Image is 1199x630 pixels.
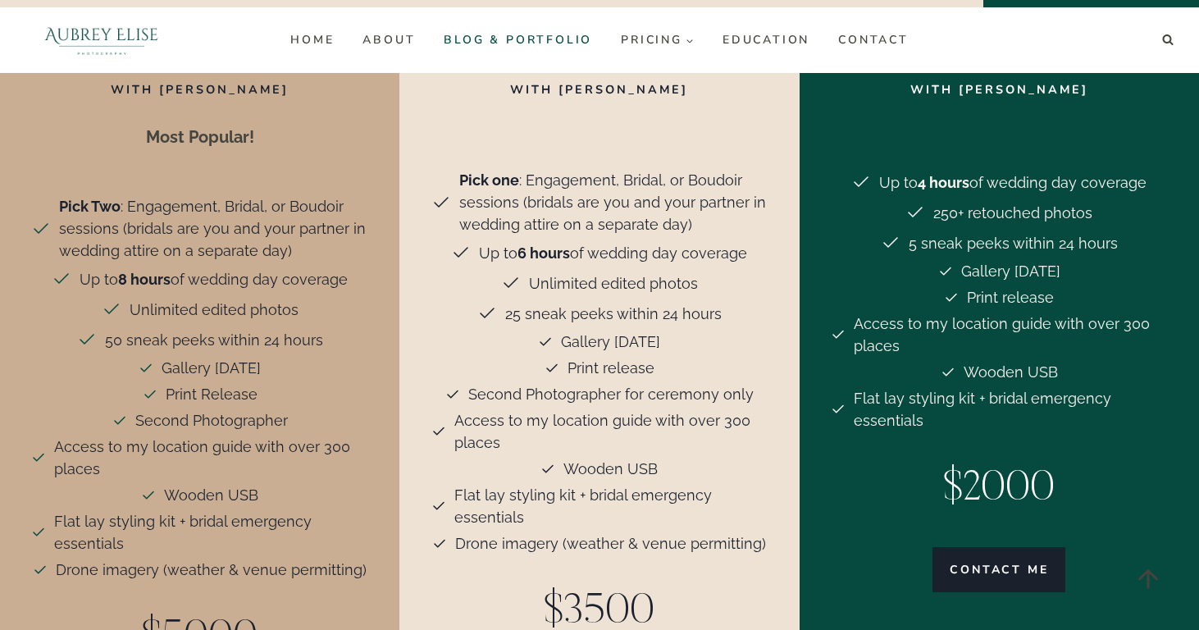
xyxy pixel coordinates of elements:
[135,409,288,431] span: Second Photographer
[918,174,969,191] strong: 4 hours
[162,357,261,379] span: Gallery [DATE]
[459,171,519,189] strong: Pick one
[831,459,1168,521] p: $2000
[431,69,768,124] p: With [PERSON_NAME]
[831,69,1168,124] p: With [PERSON_NAME]
[59,195,368,262] span: : Engagement, Bridal, or Boudoir sessions (bridals are you and your partner in wedding attire on ...
[932,547,1065,592] a: Contact me
[146,127,254,147] strong: Most Popular!
[56,559,367,581] span: Drone imagery (weather & venue permitting)
[964,361,1058,383] span: Wooden USB
[933,202,1092,224] span: 250+ retouched photos
[1121,552,1174,605] a: Scroll to top
[854,313,1168,357] span: Access to my location guide with over 300 places
[59,198,121,215] strong: Pick Two
[54,510,368,555] span: Flat lay styling kit + bridal emergency essentials
[276,27,349,53] a: Home
[130,299,299,321] span: Unlimited edited photos
[529,272,698,294] span: Unlimited edited photos
[607,27,709,53] button: Child menu of Pricing
[454,409,768,454] span: Access to my location guide with over 300 places
[879,171,1147,194] span: Up to of wedding day coverage
[824,27,923,53] a: Contact
[517,244,570,262] strong: 6 hours
[105,329,323,351] span: 50 sneak peeks within 24 hours
[459,169,768,235] span: : Engagement, Bridal, or Boudoir sessions (bridals are you and your partner in wedding attire on ...
[505,303,722,325] span: 25 sneak peeks within 24 hours
[967,286,1054,308] span: Print release
[479,242,747,264] span: Up to of wedding day coverage
[561,331,660,353] span: Gallery [DATE]
[708,27,823,53] a: Education
[454,484,768,528] span: Flat lay styling kit + bridal emergency essentials
[854,387,1168,431] span: Flat lay styling kit + bridal emergency essentials
[455,532,766,555] span: Drone imagery (weather & venue permitting)
[276,27,923,53] nav: Primary
[430,27,607,53] a: Blog & Portfolio
[568,357,654,379] span: Print release
[80,268,348,290] span: Up to of wedding day coverage
[20,7,184,73] img: Aubrey Elise Photography
[1156,29,1179,52] button: View Search Form
[164,484,258,506] span: Wooden USB
[950,561,1048,578] span: Contact me
[54,436,368,480] span: Access to my location guide with over 300 places
[118,271,171,288] strong: 8 hours
[31,69,368,99] p: With [PERSON_NAME]
[961,260,1060,282] span: Gallery [DATE]
[349,27,430,53] a: About
[563,458,658,480] span: Wooden USB
[468,383,754,405] span: Second Photographer for ceremony only
[909,232,1118,254] span: 5 sneak peeks within 24 hours
[166,383,258,405] span: Print Release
